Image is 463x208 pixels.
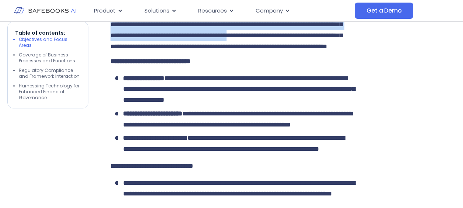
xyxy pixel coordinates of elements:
[366,7,401,14] span: Get a Demo
[144,7,169,15] span: Solutions
[19,37,81,48] li: Objectives and Focus Areas
[198,7,227,15] span: Resources
[355,3,413,19] a: Get a Demo
[19,83,81,101] li: Harnessing Technology for Enhanced Financial Governance
[256,7,283,15] span: Company
[19,52,81,64] li: Coverage of Business Processes and Functions
[94,7,116,15] span: Product
[88,4,355,18] div: Menu Toggle
[19,67,81,79] li: Regulatory Compliance and Framework Interaction
[15,29,81,37] p: Table of contents:
[88,4,355,18] nav: Menu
